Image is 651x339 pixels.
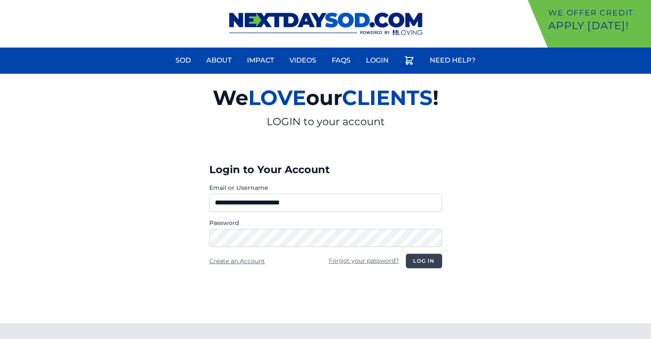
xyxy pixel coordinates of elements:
a: Login [361,50,394,71]
p: LOGIN to your account [113,115,538,129]
button: Log in [406,254,442,268]
label: Email or Username [209,183,442,192]
p: We offer Credit [548,7,648,19]
h3: Login to Your Account [209,163,442,177]
h2: We our ! [113,81,538,115]
a: Create an Account [209,257,265,265]
p: Apply [DATE]! [548,19,648,33]
span: LOVE [248,85,306,110]
label: Password [209,219,442,227]
a: FAQs [327,50,356,71]
a: Impact [242,50,279,71]
a: Sod [170,50,196,71]
a: Forgot your password? [329,257,399,264]
span: CLIENTS [342,85,433,110]
a: About [201,50,237,71]
a: Videos [284,50,321,71]
a: Need Help? [425,50,481,71]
